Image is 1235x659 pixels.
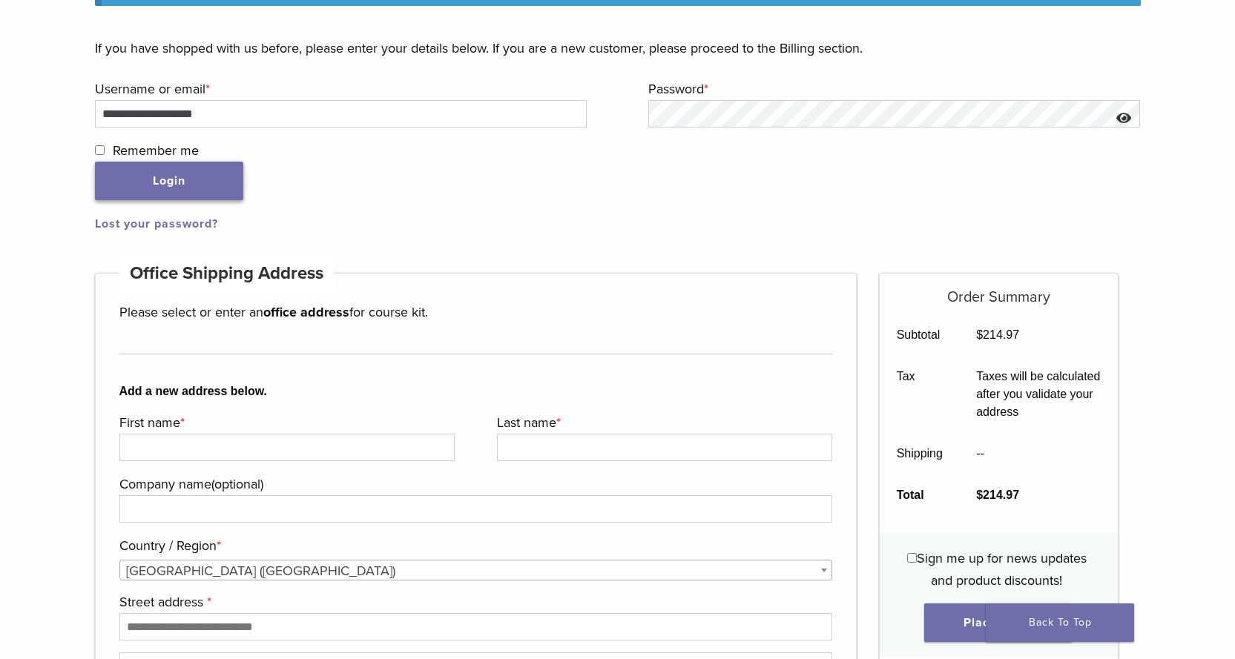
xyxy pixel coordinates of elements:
bdi: 214.97 [976,328,1019,341]
button: Place order [924,603,1073,642]
label: Country / Region [119,534,829,557]
button: Show password [1108,100,1140,138]
label: Last name [497,411,829,434]
span: -- [976,447,984,460]
label: First name [119,411,451,434]
td: Taxes will be calculated after you validate your address [960,356,1118,433]
input: Remember me [95,145,105,155]
p: Please select or enter an for course kit. [119,301,833,323]
th: Tax [880,356,960,433]
span: Remember me [113,142,199,159]
label: Company name [119,473,829,495]
label: Password [648,78,1137,100]
label: Username or email [95,78,584,100]
bdi: 214.97 [976,489,1019,501]
input: Sign me up for news updates and product discounts! [907,553,917,563]
button: Login [95,162,243,200]
span: (optional) [211,476,263,492]
a: Back To Top [986,603,1134,642]
h4: Office Shipping Address [119,256,335,291]
p: If you have shopped with us before, please enter your details below. If you are a new customer, p... [95,37,1141,59]
label: Street address [119,591,829,613]
h5: Order Summary [880,274,1118,306]
span: $ [976,489,983,501]
b: Add a new address below. [119,383,833,400]
th: Subtotal [880,314,960,356]
strong: office address [263,304,349,320]
span: Country / Region [119,560,833,580]
a: Lost your password? [95,216,218,231]
th: Shipping [880,433,960,474]
span: Sign me up for news updates and product discounts! [917,550,1087,589]
span: $ [976,328,983,341]
th: Total [880,474,960,516]
span: United States (US) [120,560,832,581]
